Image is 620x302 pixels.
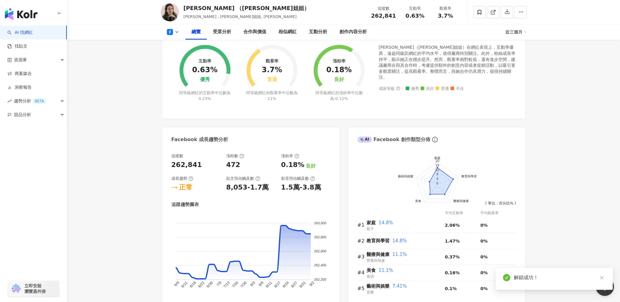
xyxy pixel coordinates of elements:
span: 0.16% [445,270,460,275]
div: 1.5萬-3.8萬 [281,183,321,192]
a: 商案媒合 [7,71,32,77]
span: 營養與保健 [367,258,385,263]
span: 14.8% [392,238,407,243]
img: chrome extension [10,284,22,293]
span: 普通 [435,87,449,91]
div: Facebook 成長趨勢分析 [171,136,228,143]
tspan: 263,000 [314,221,326,225]
img: KOL Avatar [161,3,179,21]
span: 0% [480,286,488,291]
span: 262,841 [371,12,396,19]
div: 0.63% [192,66,217,74]
div: [PERSON_NAME]（[PERSON_NAME]姐姐）在網紅表現上，互動率優異，遠超同級距網紅的平均水平，值得廠商特別關注。此外，粉絲成長率持平，顯示她正在穩步提升。然而，觀看率相對較低，... [379,44,516,80]
span: 11% [267,96,276,101]
span: 0.63% [405,13,424,19]
span: 0% [480,239,488,243]
div: 觀看率 [434,5,457,12]
tspan: 7/20 [231,280,239,289]
div: 追蹤趨勢圖表 [171,201,199,208]
span: 0% [480,270,488,275]
div: 近三個月 [505,27,527,37]
text: 美食 [415,199,421,203]
div: 相似網紅 [278,28,297,36]
span: 3.7% [438,13,453,19]
tspan: 6/22 [197,280,205,289]
div: 受眾分析 [213,28,231,36]
span: 立即安裝 瀏覽器外掛 [24,283,46,294]
span: 音樂 [367,290,374,294]
span: 0% [480,254,488,259]
div: 漲粉率 [281,153,299,159]
div: 漲粉數 [226,153,244,159]
tspan: 7/30 [239,280,248,289]
span: 7.41% [392,283,407,289]
span: 藝術與娛樂 [367,283,389,289]
div: 普通 [267,77,277,83]
text: 4 [436,177,438,180]
div: 良好 [306,163,316,169]
span: 醫療與健康 [367,252,389,257]
tspan: 8/3 [249,280,256,287]
span: 0.23% [199,96,211,101]
span: close [600,275,604,280]
tspan: 8/11 [265,280,273,289]
span: 競品分析 [14,108,31,122]
span: 11.1% [392,252,407,257]
a: 找貼文 [7,43,27,49]
span: info-circle [431,136,439,143]
tspan: 8/17 [273,280,281,289]
span: 食譜 [367,274,374,279]
span: 0.37% [445,254,460,259]
div: 追蹤數 [371,5,396,12]
div: 平均互動率 [445,210,480,216]
div: Facebook 創作類型分佈 [357,136,431,143]
tspan: 7/13 [222,280,231,289]
div: 創作內容分析 [339,28,367,36]
div: BETA [32,98,46,104]
tspan: 8/24 [281,280,290,289]
div: #2 [357,237,367,245]
div: #4 [357,269,367,276]
span: 0.1% [445,286,457,291]
div: 472 [226,160,240,170]
tspan: 8/27 [290,280,298,289]
span: -0.12% [334,96,348,101]
text: 家庭 [434,156,440,159]
text: 12 [435,168,439,172]
text: 0 [436,181,438,185]
div: 影音預估觸及數 [281,176,315,181]
span: 0% [480,223,488,228]
tspan: 262,400 [314,263,326,267]
span: 親子 [367,227,374,231]
div: AI [357,137,372,143]
span: 14.8% [378,220,393,226]
tspan: 262,600 [314,249,326,253]
span: 11.1% [378,268,393,273]
text: 8 [436,172,438,176]
div: 良好 [334,77,344,83]
span: 教育與學習 [367,238,389,243]
a: 洞察報告 [7,84,32,91]
span: 家庭 [367,220,376,226]
tspan: 9/2 [308,280,315,287]
a: chrome extension立即安裝 瀏覽器外掛 [8,280,59,297]
div: 平均觀看率 [480,210,516,216]
div: #1 [357,221,367,229]
span: 1.47% [445,239,460,243]
div: 互動率 [403,5,427,12]
div: 0.18% [281,160,304,170]
div: 0.18% [326,66,352,74]
tspan: 6/30 [206,280,214,289]
div: 互動率 [198,59,211,63]
span: 良好 [421,87,434,91]
tspan: 8/9 [258,280,264,287]
span: 優秀 [406,87,419,91]
div: 成長趨勢 [171,176,193,181]
span: check-circle [503,274,510,281]
tspan: 262,800 [314,235,326,239]
span: 2.06% [445,223,460,228]
tspan: 8/31 [299,280,307,289]
div: 優秀 [200,77,210,83]
img: logo [5,8,38,20]
tspan: 262,200 [314,277,326,281]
